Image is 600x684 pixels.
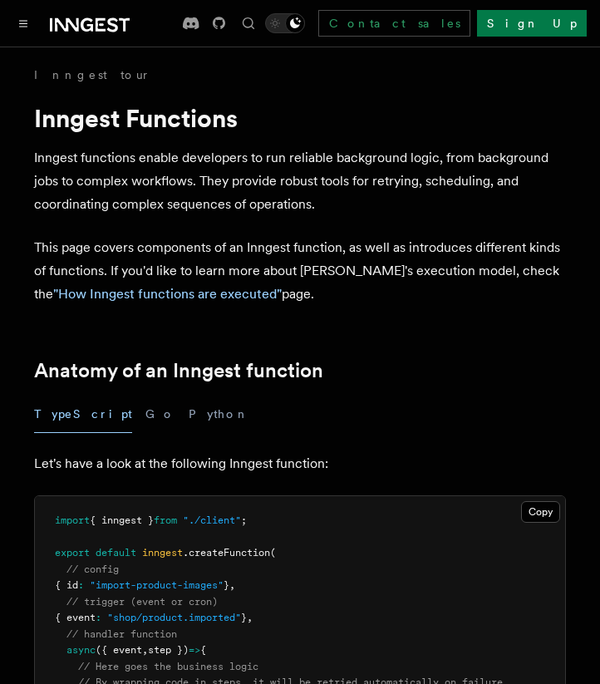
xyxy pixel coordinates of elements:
[189,644,200,656] span: =>
[66,563,119,575] span: // config
[96,644,142,656] span: ({ event
[53,286,282,302] a: "How Inngest functions are executed"
[318,10,470,37] a: Contact sales
[239,13,258,33] button: Find something...
[96,612,101,623] span: :
[34,146,566,216] p: Inngest functions enable developers to run reliable background logic, from background jobs to com...
[34,452,566,475] p: Let's have a look at the following Inngest function:
[521,501,560,523] button: Copy
[142,644,148,656] span: ,
[13,13,33,33] button: Toggle navigation
[78,579,84,591] span: :
[142,547,183,559] span: inngest
[55,547,90,559] span: export
[55,579,78,591] span: { id
[96,547,136,559] span: default
[247,612,253,623] span: ,
[34,236,566,306] p: This page covers components of an Inngest function, as well as introduces different kinds of func...
[154,514,177,526] span: from
[34,103,566,133] h1: Inngest Functions
[183,514,241,526] span: "./client"
[148,644,189,656] span: step })
[477,10,587,37] a: Sign Up
[270,547,276,559] span: (
[66,596,218,608] span: // trigger (event or cron)
[229,579,235,591] span: ,
[78,661,258,672] span: // Here goes the business logic
[265,13,305,33] button: Toggle dark mode
[55,612,96,623] span: { event
[90,514,154,526] span: { inngest }
[34,66,150,83] a: Inngest tour
[107,612,241,623] span: "shop/product.imported"
[189,396,249,433] button: Python
[34,359,323,382] a: Anatomy of an Inngest function
[183,547,270,559] span: .createFunction
[224,579,229,591] span: }
[200,644,206,656] span: {
[55,514,90,526] span: import
[145,396,175,433] button: Go
[241,514,247,526] span: ;
[241,612,247,623] span: }
[66,628,177,640] span: // handler function
[66,644,96,656] span: async
[90,579,224,591] span: "import-product-images"
[34,396,132,433] button: TypeScript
